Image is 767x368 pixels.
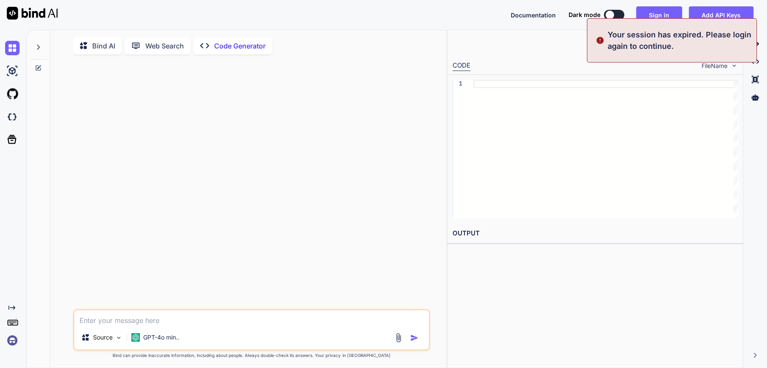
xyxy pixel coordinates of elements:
[447,224,743,243] h2: OUTPUT
[115,334,122,341] img: Pick Models
[214,41,266,51] p: Code Generator
[5,110,20,124] img: darkCloudIdeIcon
[5,41,20,55] img: chat
[145,41,184,51] p: Web Search
[93,333,113,342] p: Source
[7,7,58,20] img: Bind AI
[393,333,403,343] img: attachment
[131,333,140,342] img: GPT-4o mini
[701,62,727,70] span: FileName
[511,11,556,20] button: Documentation
[143,333,179,342] p: GPT-4o min..
[569,11,600,19] span: Dark mode
[608,29,751,52] p: Your session has expired. Please login again to continue.
[453,80,462,88] div: 1
[73,352,430,359] p: Bind can provide inaccurate information, including about people. Always double-check its answers....
[730,62,738,69] img: chevron down
[5,87,20,101] img: githubLight
[410,334,419,342] img: icon
[5,333,20,348] img: signin
[453,61,470,71] div: CODE
[92,41,115,51] p: Bind AI
[689,6,753,23] button: Add API Keys
[511,11,556,19] span: Documentation
[5,64,20,78] img: ai-studio
[596,29,604,52] img: alert
[636,6,682,23] button: Sign in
